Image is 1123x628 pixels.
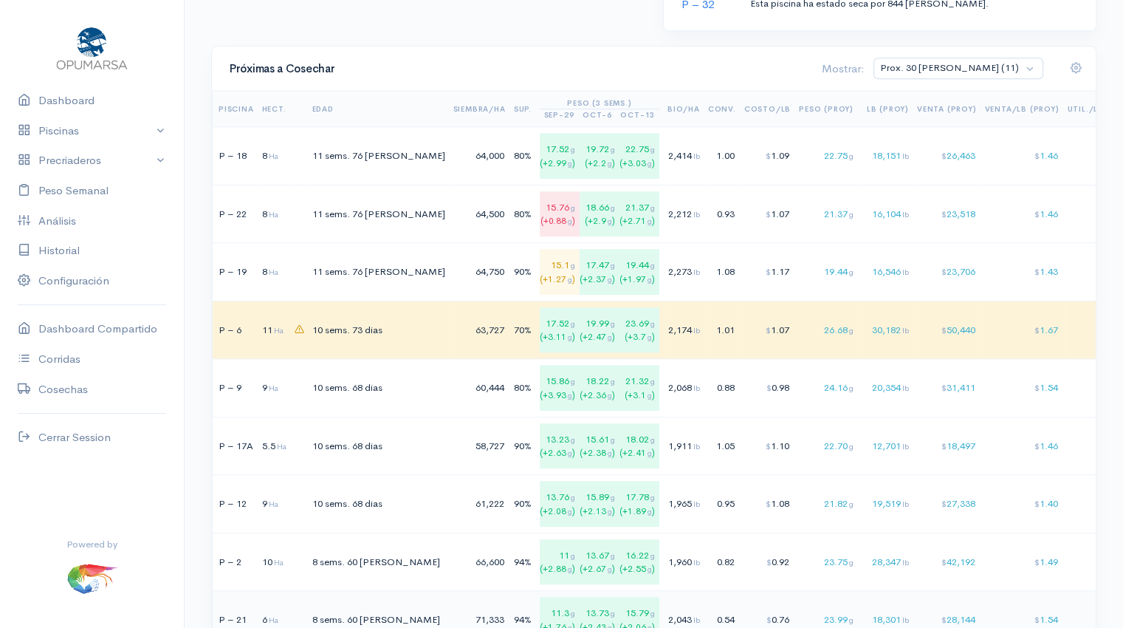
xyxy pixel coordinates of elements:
[799,323,854,338] div: 26.68
[53,24,131,71] img: Opumarsa
[766,267,771,277] span: $
[902,499,909,509] span: lb
[540,307,580,353] div: 17.52
[650,202,655,213] span: g
[708,149,736,163] div: 1.00
[514,149,532,163] div: 80%
[213,301,260,359] td: P – 6
[667,264,700,279] div: 2,273
[544,109,574,120] div: sep-29
[693,441,700,451] span: lb
[902,557,909,567] span: lb
[580,214,615,228] div: (+2.9 )
[571,202,575,213] span: g
[262,380,286,395] div: 9
[708,380,736,395] div: 0.88
[608,507,612,516] span: g
[667,380,700,395] div: 2,068
[708,323,736,338] div: 1.01
[611,202,615,213] span: g
[849,499,854,509] span: g
[262,439,286,454] div: 5.5
[274,557,284,567] span: Ha
[862,380,909,395] div: 20,354
[917,496,977,511] div: 27,338
[540,98,659,109] div: Peso (3 sems.)
[312,613,345,626] span: 8 sems.
[648,391,652,400] span: g
[799,149,854,163] div: 22.75
[213,127,260,185] td: P – 18
[540,423,580,469] div: 13.23
[453,496,506,511] div: 61,222
[650,550,655,561] span: g
[984,264,1059,279] div: 1.43
[619,157,655,170] div: (+3.03 )
[862,264,909,279] div: 16,546
[580,423,619,469] div: 15.61
[514,264,532,279] div: 90%
[744,555,791,570] div: 0.92
[571,492,575,502] span: g
[648,216,652,226] span: g
[984,207,1059,222] div: 1.46
[941,383,946,393] span: $
[619,191,659,237] div: 21.37
[650,318,655,329] span: g
[571,376,575,386] span: g
[984,380,1059,395] div: 1.54
[514,496,532,511] div: 90%
[917,264,977,279] div: 23,706
[667,496,700,511] div: 1,965
[1034,325,1039,335] span: $
[540,446,575,460] div: (+2.63 )
[611,550,615,561] span: g
[667,612,700,627] div: 2,043
[799,555,854,570] div: 23.75
[453,612,506,627] div: 71,333
[650,144,655,154] span: g
[571,260,575,270] span: g
[619,446,655,460] div: (+2.41 )
[611,318,615,329] span: g
[619,562,655,576] div: (+2.55 )
[708,207,736,222] div: 0.93
[917,207,977,222] div: 23,518
[917,149,977,163] div: 26,463
[312,440,350,452] span: 10 sems.
[608,159,612,168] span: g
[650,376,655,386] span: g
[862,439,909,454] div: 12,701
[984,555,1059,570] div: 1.49
[984,496,1059,511] div: 1.40
[269,499,278,509] span: Ha
[619,273,655,286] div: (+1.97 )
[708,555,736,570] div: 0.82
[611,608,615,618] span: g
[540,191,580,237] div: 15.76
[1034,499,1039,509] span: $
[213,417,260,475] td: P – 17A
[262,612,286,627] div: 6
[619,389,655,402] div: (+3.1 )
[608,275,612,284] span: g
[262,323,286,338] div: 11
[619,365,659,411] div: 21.32
[744,149,791,163] div: 1.09
[693,557,700,567] span: lb
[277,441,286,451] span: Ha
[580,157,615,170] div: (+2.2 )
[849,209,854,219] span: g
[453,104,506,114] span: Siembra/Ha
[514,555,532,570] div: 94%
[262,496,286,511] div: 9
[352,381,382,394] span: 68 dias
[312,265,350,278] span: 11 sems.
[312,104,334,114] span: Edad
[312,497,350,510] span: 10 sems.
[650,608,655,618] span: g
[766,151,771,161] span: $
[667,104,700,114] span: Bio/Ha
[514,207,532,222] div: 80%
[213,185,260,243] td: P – 22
